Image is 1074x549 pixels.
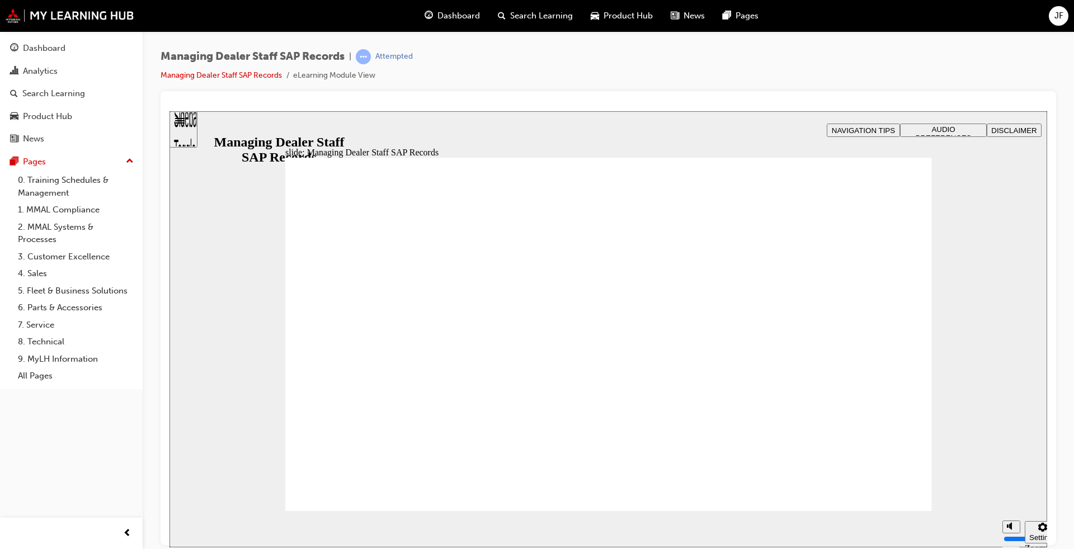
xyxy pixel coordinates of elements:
span: Product Hub [604,10,653,22]
a: 1. MMAL Compliance [13,201,138,219]
span: pages-icon [10,157,18,167]
a: 3. Customer Excellence [13,248,138,266]
button: JF [1049,6,1068,26]
a: Dashboard [4,38,138,59]
button: AUDIO PREFERENCES [731,12,817,26]
li: eLearning Module View [293,69,375,82]
span: search-icon [498,9,506,23]
div: Dashboard [23,42,65,55]
div: News [23,132,44,145]
span: guage-icon [425,9,433,23]
span: car-icon [591,9,599,23]
a: 4. Sales [13,265,138,282]
div: Analytics [23,65,58,78]
a: Product Hub [4,106,138,127]
a: 9. MyLH Information [13,351,138,368]
a: News [4,129,138,149]
span: NAVIGATION TIPS [662,15,726,23]
a: 6. Parts & Accessories [13,299,138,316]
a: 5. Fleet & Business Solutions [13,282,138,300]
span: DISCLAIMER [822,15,867,23]
div: misc controls [827,400,872,436]
span: search-icon [10,89,18,99]
button: Pages [4,152,138,172]
span: up-icon [126,154,134,169]
div: Settings [860,422,887,430]
span: pages-icon [723,9,731,23]
a: 7. Service [13,316,138,334]
span: AUDIO PREFERENCES [746,14,802,31]
span: Pages [736,10,759,22]
a: Managing Dealer Staff SAP Records [161,70,282,80]
div: Attempted [375,51,413,62]
button: Mute (Ctrl+Alt+M) [833,409,851,422]
a: guage-iconDashboard [416,4,489,27]
span: learningRecordVerb_ATTEMPT-icon [356,49,371,64]
div: Pages [23,155,46,168]
a: 8. Technical [13,333,138,351]
button: NAVIGATION TIPS [657,12,731,26]
span: Dashboard [437,10,480,22]
a: Analytics [4,61,138,82]
div: Product Hub [23,110,72,123]
label: Zoom to fit [855,432,877,462]
span: car-icon [10,112,18,122]
span: | [349,50,351,63]
span: chart-icon [10,67,18,77]
a: Search Learning [4,83,138,104]
span: guage-icon [10,44,18,54]
span: Search Learning [510,10,573,22]
span: Managing Dealer Staff SAP Records [161,50,345,63]
img: mmal [6,8,134,23]
a: 0. Training Schedules & Management [13,172,138,201]
span: prev-icon [123,527,131,541]
a: news-iconNews [662,4,714,27]
a: car-iconProduct Hub [582,4,662,27]
button: Settings [855,410,891,432]
a: 2. MMAL Systems & Processes [13,219,138,248]
button: DISCLAIMER [817,12,872,26]
a: All Pages [13,367,138,385]
input: volume [834,423,906,432]
span: news-icon [10,134,18,144]
div: Search Learning [22,87,85,100]
span: JF [1054,10,1063,22]
span: News [684,10,705,22]
a: pages-iconPages [714,4,767,27]
span: news-icon [671,9,679,23]
button: DashboardAnalyticsSearch LearningProduct HubNews [4,36,138,152]
a: search-iconSearch Learning [489,4,582,27]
